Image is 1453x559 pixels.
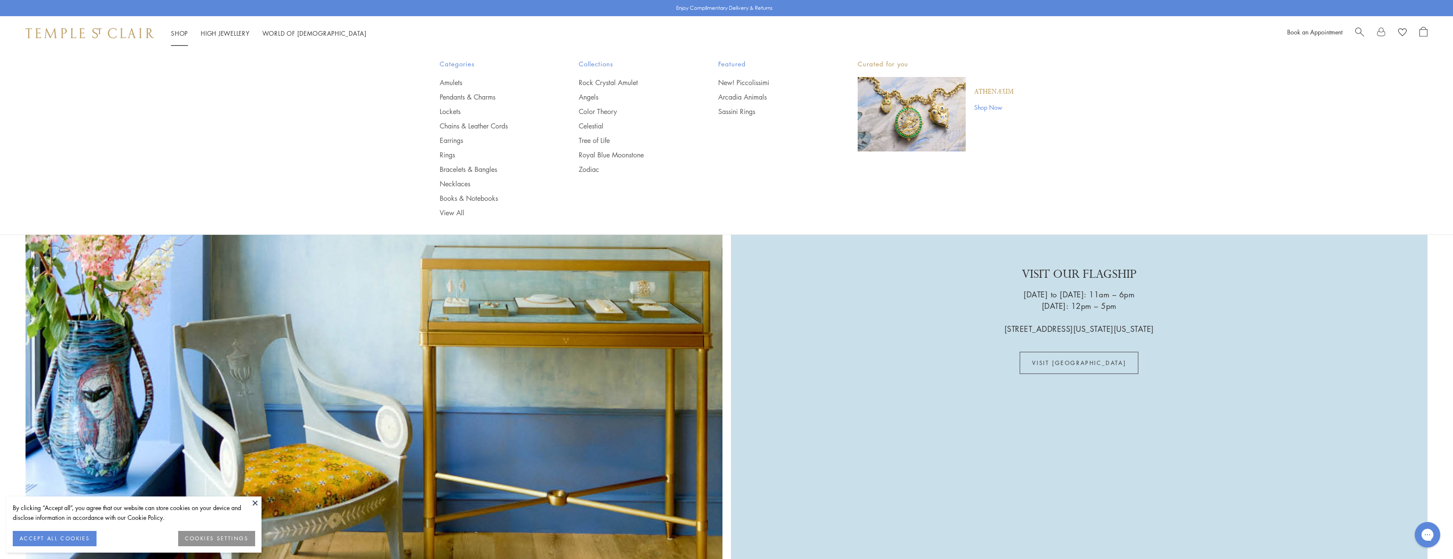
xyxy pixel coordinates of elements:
a: Color Theory [579,107,684,116]
a: Shop Now [974,103,1014,112]
p: Enjoy Complimentary Delivery & Returns [676,4,773,12]
a: Book an Appointment [1287,28,1342,36]
a: Earrings [440,136,545,145]
a: World of [DEMOGRAPHIC_DATA]World of [DEMOGRAPHIC_DATA] [262,29,367,37]
iframe: Gorgias live chat messenger [1410,519,1444,550]
a: Rock Crystal Amulet [579,78,684,87]
a: Angels [579,92,684,102]
img: Temple St. Clair [26,28,154,38]
a: Lockets [440,107,545,116]
a: Bracelets & Bangles [440,165,545,174]
a: Celestial [579,121,684,131]
a: Sassini Rings [718,107,824,116]
span: Collections [579,59,684,69]
a: Search [1355,27,1364,40]
a: View Wishlist [1398,27,1407,40]
a: Necklaces [440,179,545,188]
a: Rings [440,150,545,160]
a: View All [440,208,545,217]
a: Arcadia Animals [718,92,824,102]
a: Chains & Leather Cords [440,121,545,131]
a: Amulets [440,78,545,87]
a: VISIT [GEOGRAPHIC_DATA] [1020,352,1138,374]
a: Books & Notebooks [440,194,545,203]
a: Athenæum [974,87,1014,97]
p: VISIT OUR FLAGSHIP [1022,264,1137,289]
a: New! Piccolissimi [718,78,824,87]
button: COOKIES SETTINGS [178,531,255,546]
a: ShopShop [171,29,188,37]
div: By clicking “Accept all”, you agree that our website can store cookies on your device and disclos... [13,503,255,522]
nav: Main navigation [171,28,367,39]
span: Categories [440,59,545,69]
a: Tree of Life [579,136,684,145]
a: High JewelleryHigh Jewellery [201,29,250,37]
p: [DATE] to [DATE]: 11am – 6pm [DATE]: 12pm – 5pm [1024,289,1135,312]
a: Zodiac [579,165,684,174]
p: Curated for you [858,59,1014,69]
span: Featured [718,59,824,69]
p: [STREET_ADDRESS][US_STATE][US_STATE] [1004,312,1154,335]
a: Open Shopping Bag [1419,27,1427,40]
a: Royal Blue Moonstone [579,150,684,160]
button: ACCEPT ALL COOKIES [13,531,97,546]
a: Pendants & Charms [440,92,545,102]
